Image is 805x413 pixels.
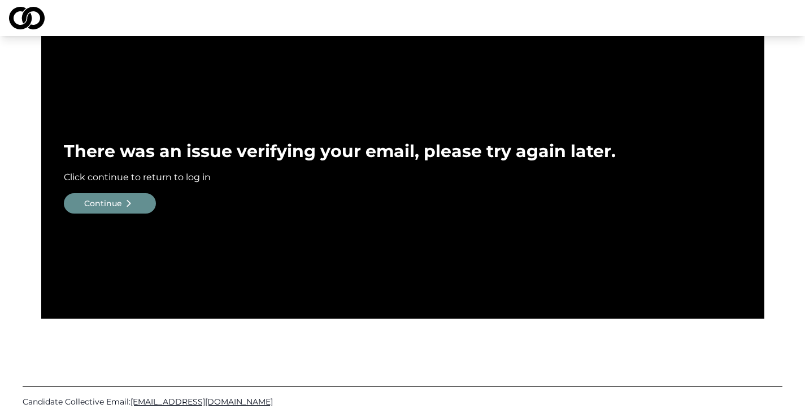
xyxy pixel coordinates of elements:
img: logo [9,7,45,29]
a: Candidate Collective Email:[EMAIL_ADDRESS][DOMAIN_NAME] [23,396,782,407]
span: [EMAIL_ADDRESS][DOMAIN_NAME] [130,397,273,407]
div: There was an issue verifying your email, please try again later. [64,141,742,162]
div: Continue [84,198,122,209]
div: Click continue to return to log in [64,171,742,184]
button: Continue [64,193,156,214]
